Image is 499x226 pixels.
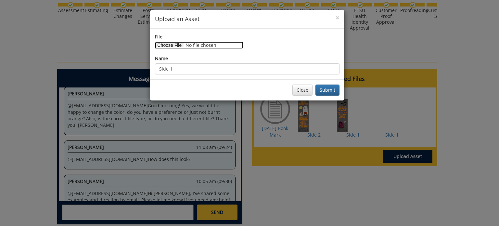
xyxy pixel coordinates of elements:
[315,85,339,96] button: Submit
[336,13,339,22] span: ×
[336,14,339,21] button: Close
[155,33,162,40] label: File
[292,85,313,96] button: Close
[155,15,339,23] h4: Upload an Asset
[155,55,168,62] label: Name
